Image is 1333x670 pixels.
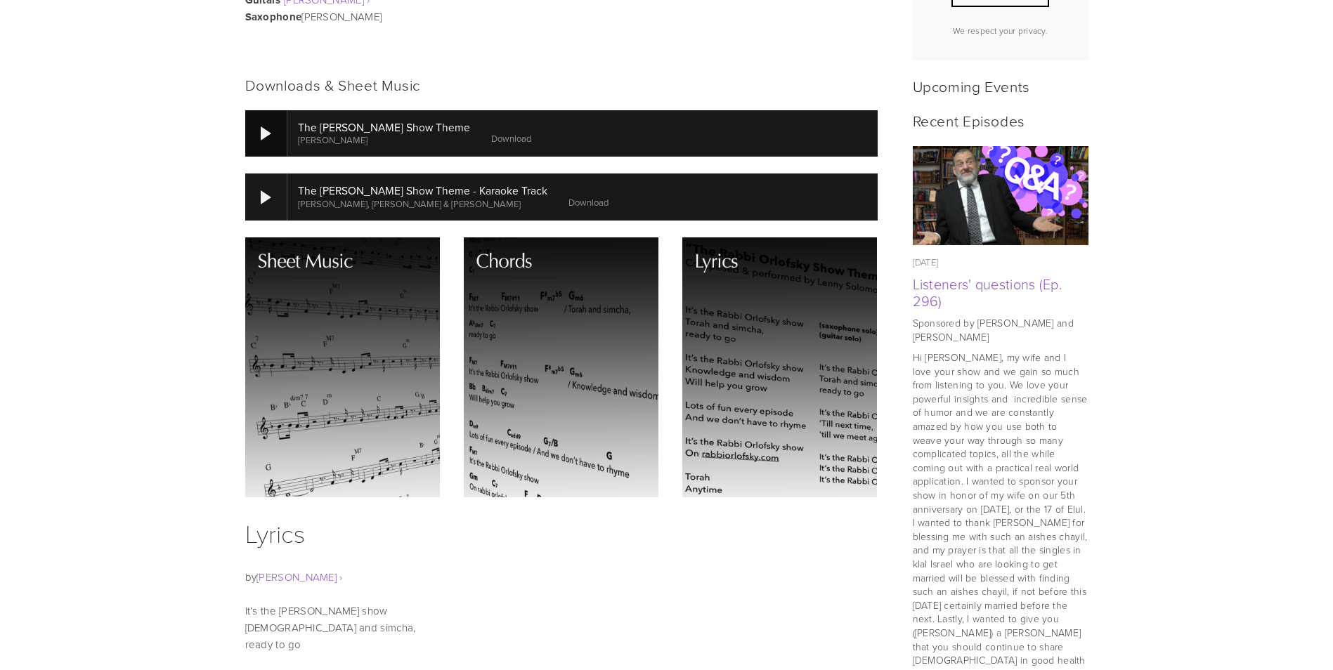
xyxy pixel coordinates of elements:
[256,570,343,584] a: [PERSON_NAME] ›
[245,569,878,586] p: by
[913,256,939,268] time: [DATE]
[245,76,878,93] h2: Downloads & Sheet Music
[491,132,531,145] a: Download
[245,9,302,25] strong: Saxophone
[913,112,1088,129] h2: Recent Episodes
[245,514,878,552] h1: Lyrics
[913,137,1088,254] img: Listeners' questions (Ep. 296)
[245,603,878,653] p: It’s the [PERSON_NAME] show [DEMOGRAPHIC_DATA] and simcha, ready to go
[913,316,1088,343] p: Sponsored by [PERSON_NAME] and [PERSON_NAME]
[568,196,609,209] a: Download
[913,274,1062,310] a: Listeners' questions (Ep. 296)
[913,77,1088,95] h2: Upcoming Events
[925,25,1077,37] p: We respect your privacy.
[913,146,1088,245] a: Listeners' questions (Ep. 296)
